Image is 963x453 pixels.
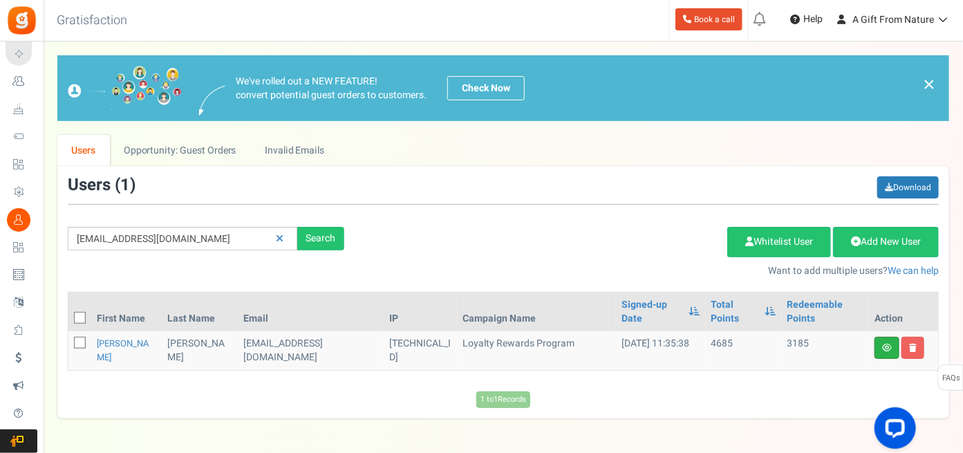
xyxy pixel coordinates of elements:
a: Redeemable Points [787,298,863,326]
input: Search by email or name [68,227,297,250]
a: We can help [888,264,939,278]
a: Add New User [833,227,939,257]
i: Delete user [909,344,917,352]
td: RETAIL [239,331,384,370]
a: × [923,76,935,93]
span: Help [800,12,823,26]
p: We've rolled out a NEW FEATURE! convert potential guest orders to customers. [236,75,427,102]
td: 4685 [706,331,782,370]
th: First Name [91,293,162,331]
a: Users [57,135,110,166]
a: Help [785,8,828,30]
p: Want to add multiple users? [365,264,939,278]
a: Whitelist User [727,227,831,257]
td: 3185 [782,331,869,370]
a: Opportunity: Guest Orders [110,135,250,166]
th: Last Name [162,293,239,331]
a: Download [877,176,939,198]
td: [DATE] 11:35:38 [616,331,705,370]
span: A Gift From Nature [852,12,934,27]
img: images [199,86,225,115]
th: Action [869,293,938,331]
a: Total Points [711,298,758,326]
td: Loyalty Rewards Program [457,331,616,370]
a: Invalid Emails [251,135,339,166]
i: View details [882,344,892,352]
a: Check Now [447,76,525,100]
td: [TECHNICAL_ID] [384,331,457,370]
div: Search [297,227,344,250]
a: Book a call [675,8,742,30]
td: [PERSON_NAME] [162,331,239,370]
a: Signed-up Date [621,298,682,326]
span: FAQs [942,365,960,391]
h3: Users ( ) [68,176,135,194]
h3: Gratisfaction [41,7,142,35]
th: Campaign Name [457,293,616,331]
a: Reset [269,227,290,251]
th: Email [239,293,384,331]
a: [PERSON_NAME] [97,337,149,364]
span: 1 [120,173,130,197]
th: IP [384,293,457,331]
img: Gratisfaction [6,5,37,36]
img: images [68,66,182,111]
